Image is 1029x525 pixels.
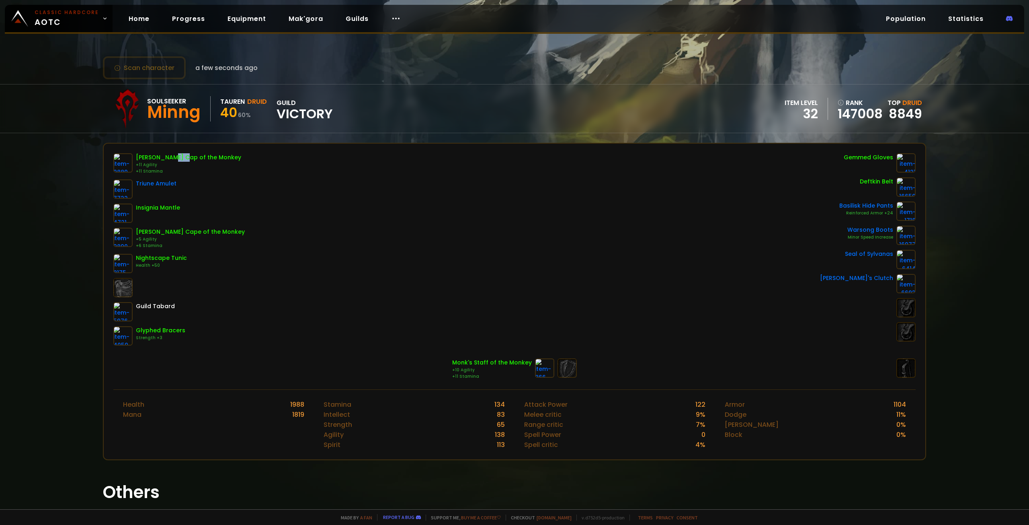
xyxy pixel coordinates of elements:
div: Minor Speed Increase [847,234,893,241]
div: Soulseeker [147,96,201,106]
div: 0 % [896,420,906,430]
div: 134 [494,399,505,410]
div: 11 % [896,410,906,420]
div: Intellect [324,410,350,420]
div: +5 Agility [136,236,245,243]
img: item-9889 [113,153,133,173]
span: Checkout [506,515,572,521]
div: Guild Tabard [136,302,175,311]
div: rank [838,98,883,108]
small: Classic Hardcore [35,9,99,16]
div: 1104 [894,399,906,410]
div: Reinforced Armor +24 [839,210,893,216]
div: Tauren [220,97,245,107]
img: item-5976 [113,302,133,321]
span: 40 [220,103,237,121]
h1: Others [103,480,926,505]
div: Minng [147,106,201,118]
div: Strength [324,420,352,430]
div: 83 [497,410,505,420]
div: +10 Agility [452,367,532,373]
div: Dodge [725,410,746,420]
div: Armor [725,399,745,410]
div: +11 Stamina [452,373,532,380]
div: [PERSON_NAME] [725,420,779,430]
div: Health [123,399,144,410]
div: 0 [701,430,705,440]
img: item-9890 [113,228,133,247]
a: Consent [676,515,698,521]
div: Insignia Mantle [136,204,180,212]
a: Report a bug [383,514,414,520]
div: 1819 [292,410,304,420]
img: item-4721 [113,204,133,223]
a: Progress [166,10,211,27]
img: item-16977 [896,226,916,245]
div: Stamina [324,399,351,410]
div: Spirit [324,440,340,450]
a: Mak'gora [282,10,330,27]
div: Druid [247,97,267,107]
div: 32 [785,108,818,120]
div: +11 Agility [136,162,241,168]
img: item-7722 [113,179,133,199]
img: item-1718 [896,202,916,221]
div: 9 % [696,410,705,420]
div: Strength +3 [136,335,185,341]
span: AOTC [35,9,99,28]
div: guild [277,98,333,120]
div: Melee critic [524,410,562,420]
a: 8849 [889,105,922,123]
div: Spell Power [524,430,561,440]
div: 7 % [696,420,705,430]
div: +6 Stamina [136,243,245,249]
div: [PERSON_NAME] Cape of the Monkey [136,228,245,236]
div: 0 % [896,430,906,440]
a: Buy me a coffee [461,515,501,521]
div: 113 [497,440,505,450]
img: item-866 [535,358,554,378]
a: Classic HardcoreAOTC [5,5,113,32]
div: Top [888,98,922,108]
div: Deftkin Belt [860,177,893,186]
div: Health +50 [136,262,187,269]
div: 1988 [290,399,304,410]
div: 122 [695,399,705,410]
div: Triune Amulet [136,179,176,188]
img: item-16659 [896,177,916,197]
div: 65 [497,420,505,430]
div: Spell critic [524,440,558,450]
div: Glyphed Bracers [136,326,185,335]
a: Guilds [339,10,375,27]
a: 147008 [838,108,883,120]
div: Gemmed Gloves [844,153,893,162]
a: Terms [638,515,653,521]
div: Seal of Sylvanas [845,250,893,258]
div: item level [785,98,818,108]
div: 4 % [695,440,705,450]
div: Warsong Boots [847,226,893,234]
div: 138 [495,430,505,440]
div: [PERSON_NAME] Cap of the Monkey [136,153,241,162]
small: 60 % [238,111,251,119]
a: Privacy [656,515,673,521]
span: Druid [902,98,922,107]
div: Mana [123,410,141,420]
a: Population [879,10,932,27]
img: item-6693 [896,274,916,293]
button: Scan character [103,56,186,79]
a: Equipment [221,10,273,27]
div: [PERSON_NAME]'s Clutch [820,274,893,282]
a: Statistics [942,10,990,27]
div: Basilisk Hide Pants [839,202,893,210]
div: Agility [324,430,344,440]
span: Support me, [426,515,501,521]
a: a fan [360,515,372,521]
img: item-6414 [896,250,916,269]
a: Home [122,10,156,27]
span: Victory [277,108,333,120]
span: Made by [336,515,372,521]
img: item-8175 [113,254,133,273]
div: Block [725,430,742,440]
div: +11 Stamina [136,168,241,175]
